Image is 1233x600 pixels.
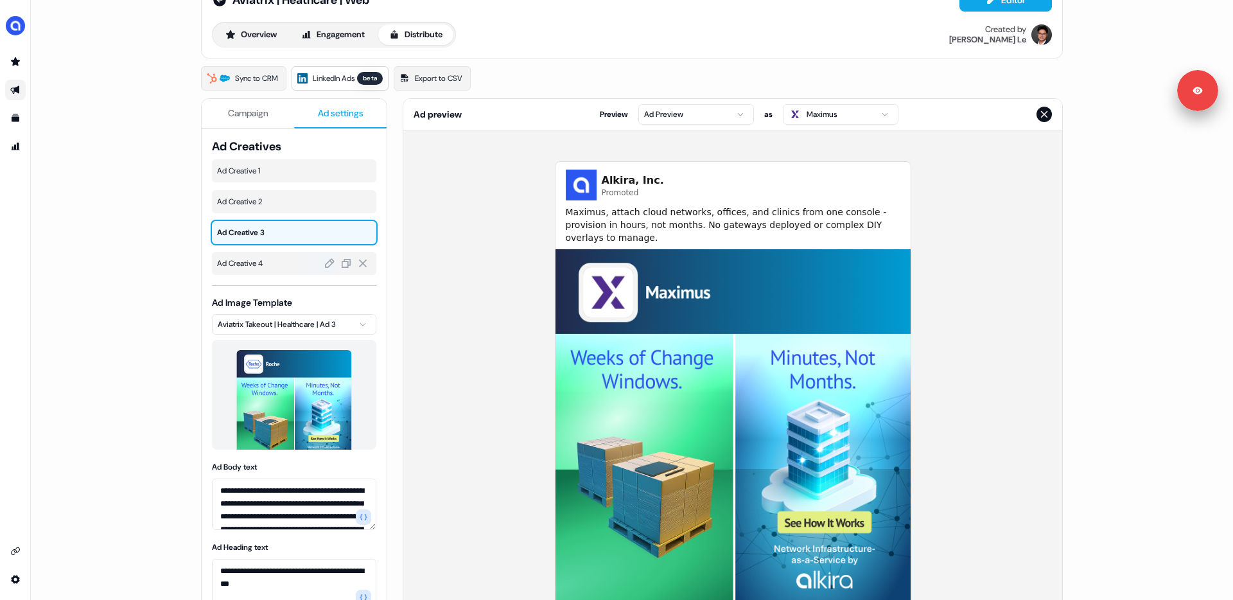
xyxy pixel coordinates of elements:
[5,51,26,72] a: Go to prospects
[394,66,471,91] a: Export to CSV
[985,24,1026,35] div: Created by
[217,195,371,208] span: Ad Creative 2
[357,72,383,85] div: beta
[5,108,26,128] a: Go to templates
[5,569,26,590] a: Go to integrations
[318,107,363,119] span: Ad settings
[217,257,371,270] span: Ad Creative 4
[602,188,664,198] span: Promoted
[217,164,371,177] span: Ad Creative 1
[764,108,773,121] span: as
[378,24,453,45] button: Distribute
[212,139,376,154] span: Ad Creatives
[290,24,376,45] button: Engagement
[228,107,268,119] span: Campaign
[235,72,278,85] span: Sync to CRM
[414,108,462,121] span: Ad preview
[1031,24,1052,45] img: Hugh
[1036,107,1052,122] button: Close preview
[292,66,389,91] a: LinkedIn Adsbeta
[5,80,26,100] a: Go to outbound experience
[415,72,462,85] span: Export to CSV
[201,66,286,91] a: Sync to CRM
[5,541,26,561] a: Go to integrations
[313,72,354,85] span: LinkedIn Ads
[5,136,26,157] a: Go to attribution
[214,24,288,45] button: Overview
[566,206,900,244] span: Maximus, attach cloud networks, offices, and clinics from one console - provision in hours, not m...
[949,35,1026,45] div: [PERSON_NAME] Le
[212,542,268,552] label: Ad Heading text
[602,173,664,188] span: Alkira, Inc.
[217,226,371,239] span: Ad Creative 3
[212,297,292,308] label: Ad Image Template
[212,462,257,472] label: Ad Body text
[600,108,628,121] span: Preview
